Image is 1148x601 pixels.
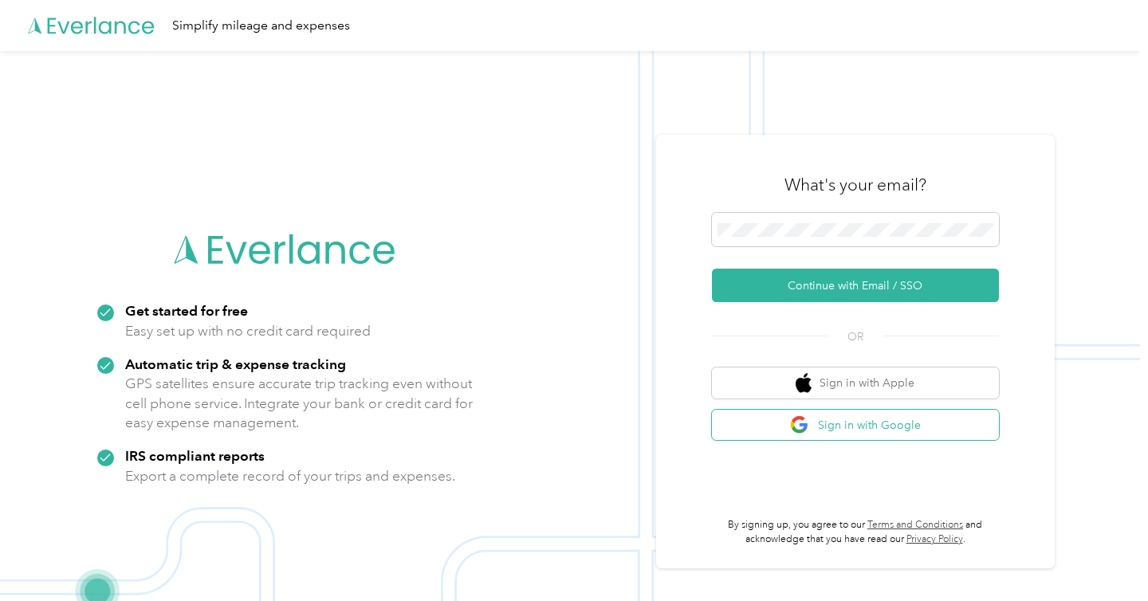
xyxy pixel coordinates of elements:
[125,466,455,486] p: Export a complete record of your trips and expenses.
[828,328,883,345] span: OR
[790,415,810,435] img: google logo
[712,269,999,302] button: Continue with Email / SSO
[712,518,999,546] p: By signing up, you agree to our and acknowledge that you have read our .
[172,16,350,36] div: Simplify mileage and expenses
[125,447,265,464] strong: IRS compliant reports
[125,374,474,433] p: GPS satellites ensure accurate trip tracking even without cell phone service. Integrate your bank...
[796,373,812,393] img: apple logo
[867,519,963,531] a: Terms and Conditions
[125,302,248,319] strong: Get started for free
[712,410,999,441] button: google logoSign in with Google
[784,174,926,196] h3: What's your email?
[712,367,999,399] button: apple logoSign in with Apple
[125,321,371,341] p: Easy set up with no credit card required
[125,355,346,372] strong: Automatic trip & expense tracking
[906,533,963,545] a: Privacy Policy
